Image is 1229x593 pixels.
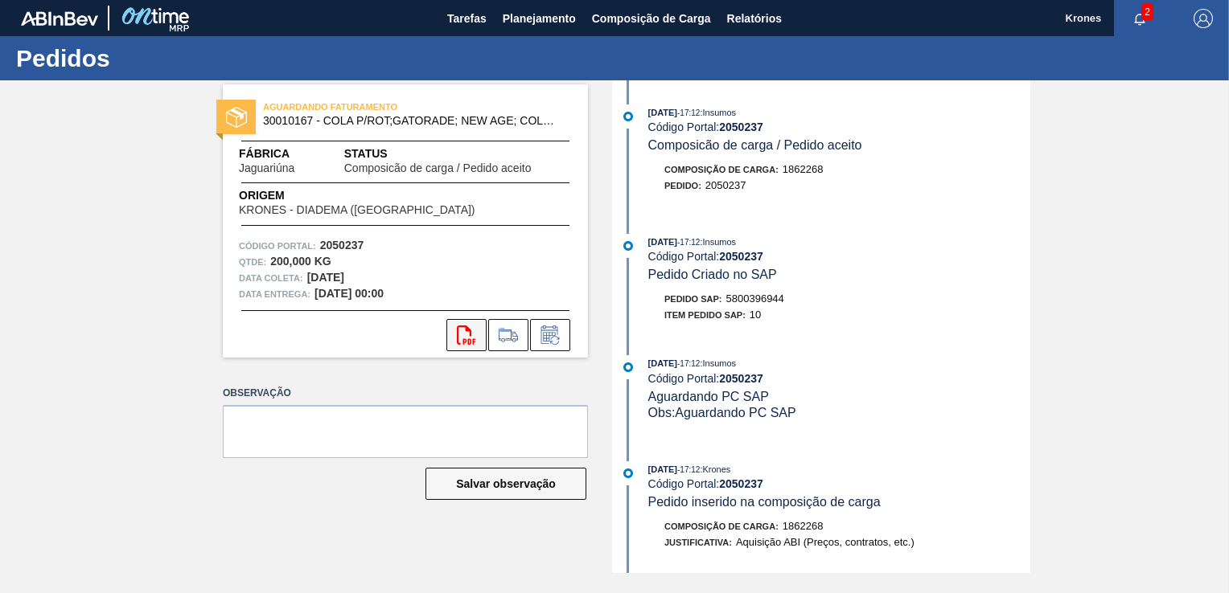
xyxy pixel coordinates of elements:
img: atual [623,468,633,478]
span: Composicão de carga / Pedido aceito [648,138,862,152]
span: - 17:12 [677,108,700,117]
span: : Insumos [700,358,736,368]
span: Data entrega: [239,286,310,302]
strong: 200,000 KG [270,255,331,268]
span: 2 [1141,3,1153,21]
span: Aquisição ABI (Preços, contratos, etc.) [736,536,915,548]
span: Pedido inserido na composição de carga [648,495,881,509]
div: Código Portal: [648,477,1030,490]
strong: 2050237 [719,477,763,490]
span: Fábrica [239,145,344,162]
div: Código Portal: [648,372,1030,385]
img: atual [623,241,633,251]
strong: 2050237 [719,372,763,385]
span: : Insumos [700,237,736,247]
span: [DATE] [648,464,677,474]
div: Código Portal: [648,250,1030,263]
span: 1862268 [783,520,824,532]
span: Composicão de carga / Pedido aceito [344,162,532,174]
label: Observação [223,382,588,405]
strong: 2050237 [719,121,763,133]
span: Status [344,145,572,162]
span: : Insumos [700,108,736,117]
button: Notificações [1114,7,1165,30]
span: 2050237 [705,179,746,191]
span: KRONES - DIADEMA ([GEOGRAPHIC_DATA]) [239,204,475,216]
span: 10 [750,309,761,321]
span: Relatórios [727,9,782,28]
span: Justificativa: [664,538,732,547]
span: - 17:12 [677,359,700,368]
img: Logout [1194,9,1213,28]
span: [DATE] [648,237,677,247]
span: Composição de Carga [592,9,711,28]
button: Salvar observação [425,468,586,500]
strong: 2050237 [719,250,763,263]
span: Pedido SAP: [664,294,722,304]
span: Composição de Carga : [664,165,779,174]
span: 1862268 [783,163,824,175]
span: 5800396944 [726,292,784,305]
img: status [226,107,247,128]
strong: [DATE] 00:00 [314,287,384,300]
span: Qtde : [239,254,266,270]
h1: Pedidos [16,49,302,67]
span: Pedido Criado no SAP [648,268,777,281]
div: Informar alteração no pedido [530,319,570,351]
span: [DATE] [648,358,677,368]
span: Jaguariúna [239,162,294,174]
span: Composição de Carga : [664,521,779,531]
img: atual [623,362,633,372]
img: atual [623,112,633,121]
span: - 17:12 [677,465,700,474]
span: : Krones [700,464,730,474]
strong: [DATE] [307,271,344,284]
span: [DATE] [648,108,677,117]
img: TNhmsLtSVTkK8tSr43FrP2fwEKptu5GPRR3wAAAABJRU5ErkJggg== [21,11,98,26]
span: Tarefas [447,9,487,28]
div: Abrir arquivo PDF [446,319,487,351]
span: 30010167 - COLA P/ROT;GATORADE; NEW AGE; COLFIX; [263,115,555,127]
span: Data coleta: [239,270,303,286]
span: Código Portal: [239,238,316,254]
span: Planejamento [503,9,576,28]
div: Código Portal: [648,121,1030,133]
span: Aguardando PC SAP [648,390,769,403]
span: Pedido : [664,181,701,190]
span: AGUARDANDO FATURAMENTO [263,99,488,115]
span: Obs: Aguardando PC SAP [648,406,796,419]
strong: 2050237 [320,239,364,252]
span: - 17:12 [677,238,700,247]
span: Item pedido SAP: [664,310,746,320]
div: Ir para Composição de Carga [488,319,528,351]
span: Origem [239,187,520,204]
